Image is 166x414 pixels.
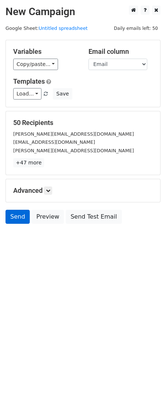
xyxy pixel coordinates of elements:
button: Save [53,88,72,100]
small: [PERSON_NAME][EMAIL_ADDRESS][DOMAIN_NAME] [13,148,134,153]
h5: 50 Recipients [13,119,153,127]
small: [PERSON_NAME][EMAIL_ADDRESS][DOMAIN_NAME] [13,131,134,137]
h2: New Campaign [6,6,160,18]
a: Templates [13,77,45,85]
a: +47 more [13,158,44,167]
small: [EMAIL_ADDRESS][DOMAIN_NAME] [13,139,95,145]
h5: Advanced [13,187,153,195]
a: Untitled spreadsheet [39,25,87,31]
small: Google Sheet: [6,25,88,31]
h5: Email column [89,48,153,56]
a: Daily emails left: 50 [111,25,160,31]
a: Copy/paste... [13,59,58,70]
a: Load... [13,88,41,100]
a: Preview [32,210,64,224]
a: Send [6,210,30,224]
h5: Variables [13,48,77,56]
iframe: Chat Widget [129,379,166,414]
span: Daily emails left: 50 [111,24,160,32]
a: Send Test Email [66,210,122,224]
